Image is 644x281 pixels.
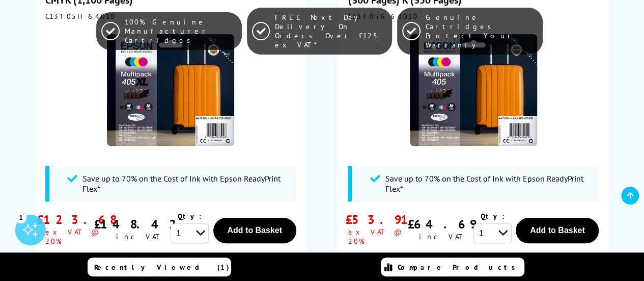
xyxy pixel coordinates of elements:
[15,211,26,222] div: 1
[116,232,162,241] div: inc VAT
[107,26,234,154] img: Epson 405XL DURABrite Ultra Ink Multipack CMYK (1,100 Pages)
[398,263,521,272] span: Compare Products
[410,26,537,154] img: Epson 405 DURABrite Ultra Ink Multipack CMY (300 Pages) K (350 Pages)
[530,226,585,235] span: Add to Basket
[37,212,116,227] div: £123.68
[348,227,410,246] div: ex VAT @ 20%
[125,17,237,45] span: 100% Genuine Manufacturer Cartridges
[45,227,108,246] div: ex VAT @ 20%
[213,218,296,243] button: Add to Basket
[227,226,282,235] span: Add to Basket
[408,216,476,232] div: £64.69
[381,258,524,276] a: Compare Products
[178,212,202,221] span: Qty:
[516,218,599,243] button: Add to Basket
[426,13,538,49] span: Genuine Cartridges Protect Your Warranty
[346,212,413,227] div: £53.91
[419,232,465,241] div: inc VAT
[481,212,505,221] span: Qty:
[275,13,387,49] span: FREE Next Day Delivery On Orders Over £125 ex VAT*
[88,258,231,276] a: Recently Viewed (1)
[94,263,230,272] span: Recently Viewed (1)
[94,216,184,232] div: £148.42
[385,173,591,194] span: Save up to 70% on the Cost of Ink with Epson ReadyPrint Flex*
[82,173,289,194] span: Save up to 70% on the Cost of Ink with Epson ReadyPrint Flex*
